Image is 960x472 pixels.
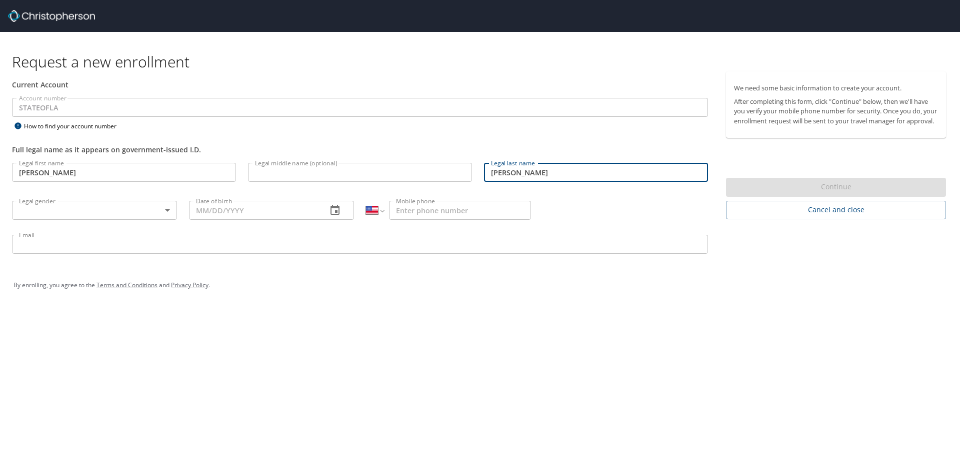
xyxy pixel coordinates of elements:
h1: Request a new enrollment [12,52,954,71]
a: Terms and Conditions [96,281,157,289]
img: cbt logo [8,10,95,22]
input: MM/DD/YYYY [189,201,319,220]
div: ​ [12,201,177,220]
p: We need some basic information to create your account. [734,83,938,93]
div: Current Account [12,79,708,90]
a: Privacy Policy [171,281,208,289]
button: Cancel and close [726,201,946,219]
div: How to find your account number [12,120,137,132]
div: By enrolling, you agree to the and . [13,273,946,298]
input: Enter phone number [389,201,531,220]
span: Cancel and close [734,204,938,216]
div: Full legal name as it appears on government-issued I.D. [12,144,708,155]
p: After completing this form, click "Continue" below, then we'll have you verify your mobile phone ... [734,97,938,126]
